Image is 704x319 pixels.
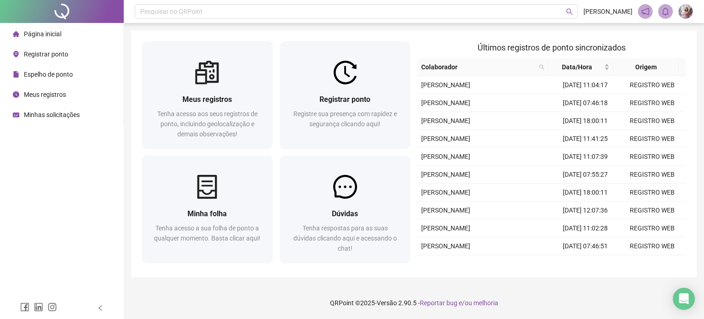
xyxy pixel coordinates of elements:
span: instagram [48,302,57,312]
td: [DATE] 18:00:07 [552,255,619,273]
span: Espelho de ponto [24,71,73,78]
span: linkedin [34,302,43,312]
span: Versão [377,299,397,307]
img: 83939 [679,5,693,18]
span: Tenha acesso a sua folha de ponto a qualquer momento. Basta clicar aqui! [154,224,260,242]
span: Página inicial [24,30,61,38]
td: [DATE] 11:04:17 [552,76,619,94]
span: environment [13,51,19,57]
td: [DATE] 07:55:27 [552,166,619,184]
th: Origem [613,58,678,76]
span: [PERSON_NAME] [421,81,470,89]
td: REGISTRO WEB [619,148,686,166]
td: [DATE] 18:00:11 [552,184,619,201]
td: [DATE] 18:00:11 [552,112,619,130]
span: notification [641,7,649,16]
a: Minha folhaTenha acesso a sua folha de ponto a qualquer momento. Basta clicar aqui! [142,156,273,263]
span: file [13,71,19,78]
span: facebook [20,302,29,312]
span: [PERSON_NAME] [421,153,470,160]
td: REGISTRO WEB [619,237,686,255]
span: [PERSON_NAME] [421,117,470,124]
a: Registrar pontoRegistre sua presença com rapidez e segurança clicando aqui! [280,41,411,148]
td: [DATE] 12:07:36 [552,201,619,219]
td: REGISTRO WEB [619,255,686,273]
span: Minhas solicitações [24,111,80,118]
span: [PERSON_NAME] [421,171,470,178]
span: [PERSON_NAME] [583,6,632,17]
span: left [97,305,104,311]
span: Registre sua presença com rapidez e segurança clicando aqui! [293,110,397,128]
span: Registrar ponto [319,95,370,104]
td: [DATE] 11:02:28 [552,219,619,237]
a: DúvidasTenha respostas para as suas dúvidas clicando aqui e acessando o chat! [280,156,411,263]
span: Reportar bug e/ou melhoria [420,299,498,307]
td: REGISTRO WEB [619,201,686,219]
td: REGISTRO WEB [619,76,686,94]
td: REGISTRO WEB [619,94,686,112]
th: Data/Hora [548,58,613,76]
span: Registrar ponto [24,50,68,58]
td: REGISTRO WEB [619,112,686,130]
span: Dúvidas [332,209,358,218]
td: REGISTRO WEB [619,130,686,148]
span: Últimos registros de ponto sincronizados [478,43,626,52]
span: [PERSON_NAME] [421,224,470,232]
span: [PERSON_NAME] [421,135,470,142]
td: [DATE] 11:41:25 [552,130,619,148]
span: Tenha respostas para as suas dúvidas clicando aqui e acessando o chat! [293,224,397,252]
span: Minha folha [187,209,227,218]
td: REGISTRO WEB [619,184,686,201]
span: Tenha acesso aos seus registros de ponto, incluindo geolocalização e demais observações! [157,110,258,138]
td: REGISTRO WEB [619,219,686,237]
span: home [13,31,19,37]
td: [DATE] 07:46:18 [552,94,619,112]
td: [DATE] 07:46:51 [552,237,619,255]
td: [DATE] 11:07:39 [552,148,619,166]
span: Meus registros [182,95,232,104]
a: Meus registrosTenha acesso aos seus registros de ponto, incluindo geolocalização e demais observa... [142,41,273,148]
span: [PERSON_NAME] [421,189,470,196]
span: bell [661,7,670,16]
footer: QRPoint © 2025 - 2.90.5 - [124,287,704,319]
span: [PERSON_NAME] [421,242,470,250]
span: clock-circle [13,91,19,98]
span: [PERSON_NAME] [421,207,470,214]
span: Colaborador [421,62,535,72]
span: search [539,64,544,70]
span: search [537,60,546,74]
td: REGISTRO WEB [619,166,686,184]
span: [PERSON_NAME] [421,99,470,106]
div: Open Intercom Messenger [673,288,695,310]
span: Data/Hora [552,62,602,72]
span: search [566,8,573,15]
span: Meus registros [24,91,66,98]
span: schedule [13,112,19,118]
